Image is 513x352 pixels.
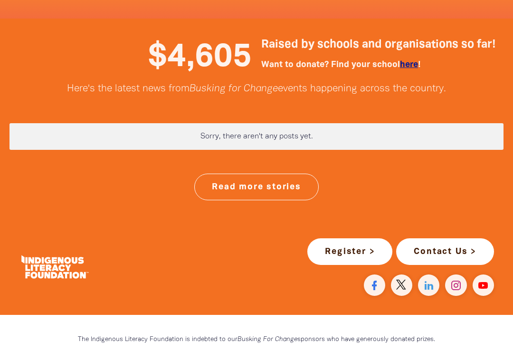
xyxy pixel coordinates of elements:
[237,336,297,342] em: Busking For Change
[261,61,420,68] span: Want to donate? Find your school !
[473,274,494,296] a: Find us on YouTube
[418,274,439,296] a: Find us on Linkedin
[396,238,494,265] a: Contact Us >
[148,43,252,72] span: $4,605
[391,274,412,296] a: Find us on Twitter
[9,123,503,150] div: Paginated content
[445,274,466,296] a: Find us on Instagram
[261,39,495,50] span: Raised by schools and organisations so far!
[28,334,484,345] p: The Indigenous Literacy Foundation is indebted to our sponsors who have generously donated prizes.
[364,274,385,296] a: Visit our facebook page
[190,84,278,93] em: Busking for Change
[400,61,418,68] a: here
[9,83,503,95] p: Here's the latest news from events happening across the country.
[194,174,319,200] a: Read more stories
[9,123,503,150] div: Sorry, there aren't any posts yet.
[307,238,392,265] a: Register >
